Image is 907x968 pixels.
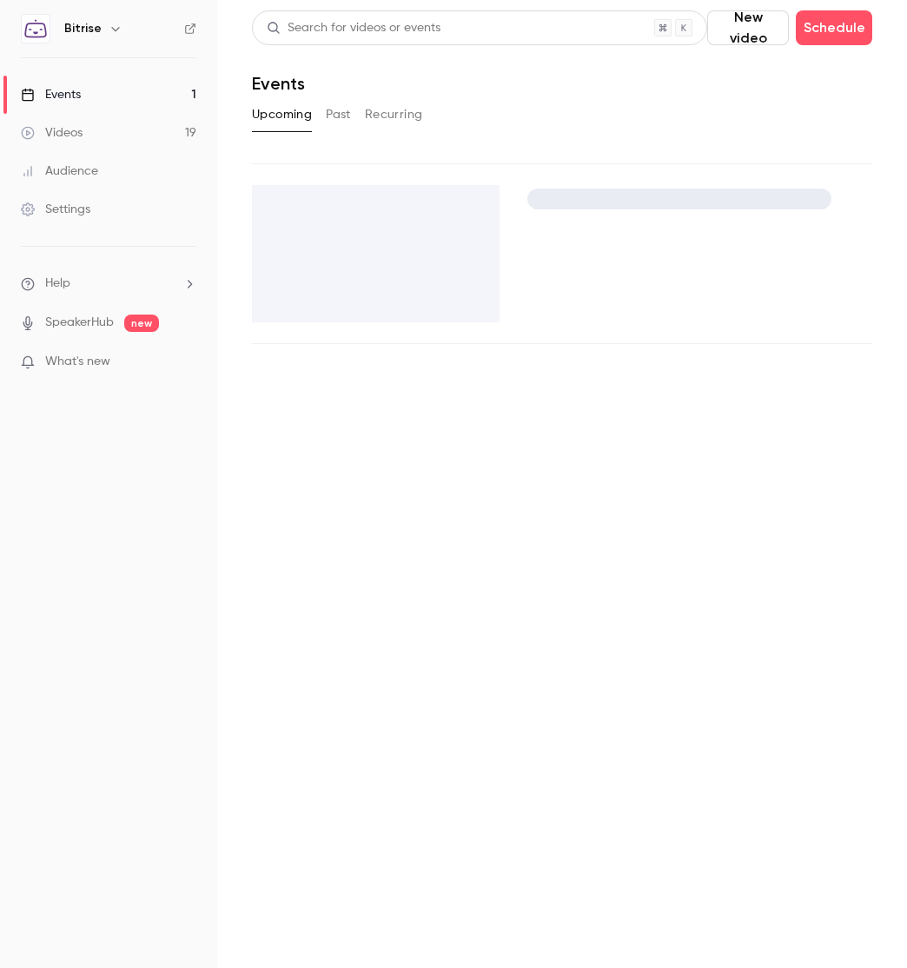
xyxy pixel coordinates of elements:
button: New video [707,10,789,45]
span: new [124,315,159,332]
button: Schedule [796,10,872,45]
h1: Events [252,73,305,94]
div: Search for videos or events [267,19,440,37]
img: Bitrise [22,15,50,43]
div: Settings [21,201,90,218]
button: Past [326,101,351,129]
button: Recurring [365,101,423,129]
div: Videos [21,124,83,142]
li: help-dropdown-opener [21,275,196,293]
div: Events [21,86,81,103]
div: Audience [21,162,98,180]
button: Upcoming [252,101,312,129]
a: SpeakerHub [45,314,114,332]
span: Help [45,275,70,293]
h6: Bitrise [64,20,102,37]
span: What's new [45,353,110,371]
